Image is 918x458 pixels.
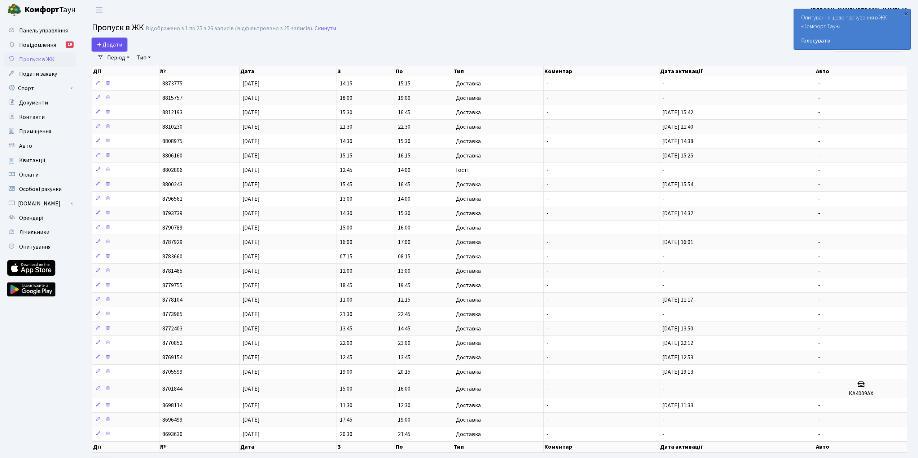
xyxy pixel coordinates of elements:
span: - [818,353,820,361]
span: - [546,267,549,275]
span: 21:30 [340,123,352,131]
span: - [818,325,820,333]
span: Доставка [456,386,481,392]
span: [DATE] [242,224,260,232]
span: - [818,310,820,318]
span: 12:00 [340,267,352,275]
span: [DATE] [242,368,260,376]
span: Доставка [456,225,481,231]
span: - [662,253,664,261]
span: 8781465 [162,267,183,275]
a: Пропуск в ЖК [4,52,76,67]
span: - [818,253,820,261]
span: 8693630 [162,430,183,438]
span: - [818,296,820,304]
a: Спорт [4,81,76,95]
span: [DATE] [242,267,260,275]
a: Оплати [4,168,76,182]
span: 11:00 [340,296,352,304]
span: 8793739 [162,209,183,217]
span: Повідомлення [19,41,56,49]
span: - [546,253,549,261]
span: 14:30 [340,209,352,217]
th: З [337,441,395,452]
span: 8778104 [162,296,183,304]
span: - [546,353,549,361]
span: - [546,152,549,160]
span: Опитування [19,243,50,251]
span: - [546,368,549,376]
span: 8802806 [162,166,183,174]
a: Подати заявку [4,67,76,81]
span: - [546,296,549,304]
span: 14:15 [340,80,352,88]
span: 8783660 [162,253,183,261]
span: [DATE] 22:12 [662,339,693,347]
span: - [818,108,820,116]
span: - [662,416,664,424]
th: Дата активації [659,66,815,76]
span: - [546,195,549,203]
span: - [546,181,549,188]
span: - [818,401,820,409]
span: - [546,224,549,232]
span: Лічильники [19,228,49,236]
a: [DOMAIN_NAME] [4,196,76,211]
span: 8773965 [162,310,183,318]
span: [DATE] [242,401,260,409]
span: Доставка [456,81,481,86]
span: - [818,152,820,160]
span: - [662,224,664,232]
span: 16:15 [398,152,410,160]
b: Комфорт [25,4,59,15]
span: - [818,267,820,275]
img: logo.png [7,3,22,17]
span: [DATE] [242,181,260,188]
span: 15:30 [340,108,352,116]
span: 19:00 [398,416,410,424]
span: [DATE] 11:33 [662,401,693,409]
span: 8701844 [162,385,183,393]
span: - [662,195,664,203]
span: Пропуск в ЖК [92,21,144,34]
span: [DATE] 13:50 [662,325,693,333]
span: - [662,281,664,289]
span: 13:45 [340,325,352,333]
span: 15:30 [398,137,410,145]
span: Додати [97,41,122,49]
span: 23:00 [398,339,410,347]
span: 12:30 [398,401,410,409]
div: Опитування щодо паркування в ЖК «Комфорт Таун» [794,9,910,49]
span: 8796561 [162,195,183,203]
span: [DATE] [242,152,260,160]
span: 8810230 [162,123,183,131]
a: Панель управління [4,23,76,38]
span: [DATE] [242,430,260,438]
span: 12:45 [340,353,352,361]
span: 15:00 [340,224,352,232]
th: № [159,441,240,452]
span: Оплати [19,171,39,179]
span: - [546,238,549,246]
span: 8779755 [162,281,183,289]
a: Особові рахунки [4,182,76,196]
th: По [395,441,453,452]
a: Лічильники [4,225,76,240]
span: Доставка [456,182,481,187]
span: 18:45 [340,281,352,289]
span: - [662,94,664,102]
th: Дата активації [659,441,815,452]
span: - [818,339,820,347]
span: Доставка [456,283,481,288]
span: - [546,416,549,424]
span: [DATE] 21:40 [662,123,693,131]
span: Пропуск в ЖК [19,55,54,63]
span: 21:30 [340,310,352,318]
span: - [662,430,664,438]
span: - [662,267,664,275]
a: Період [104,52,132,64]
span: [DATE] 19:13 [662,368,693,376]
span: Авто [19,142,32,150]
span: Доставка [456,311,481,317]
span: 8696499 [162,416,183,424]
